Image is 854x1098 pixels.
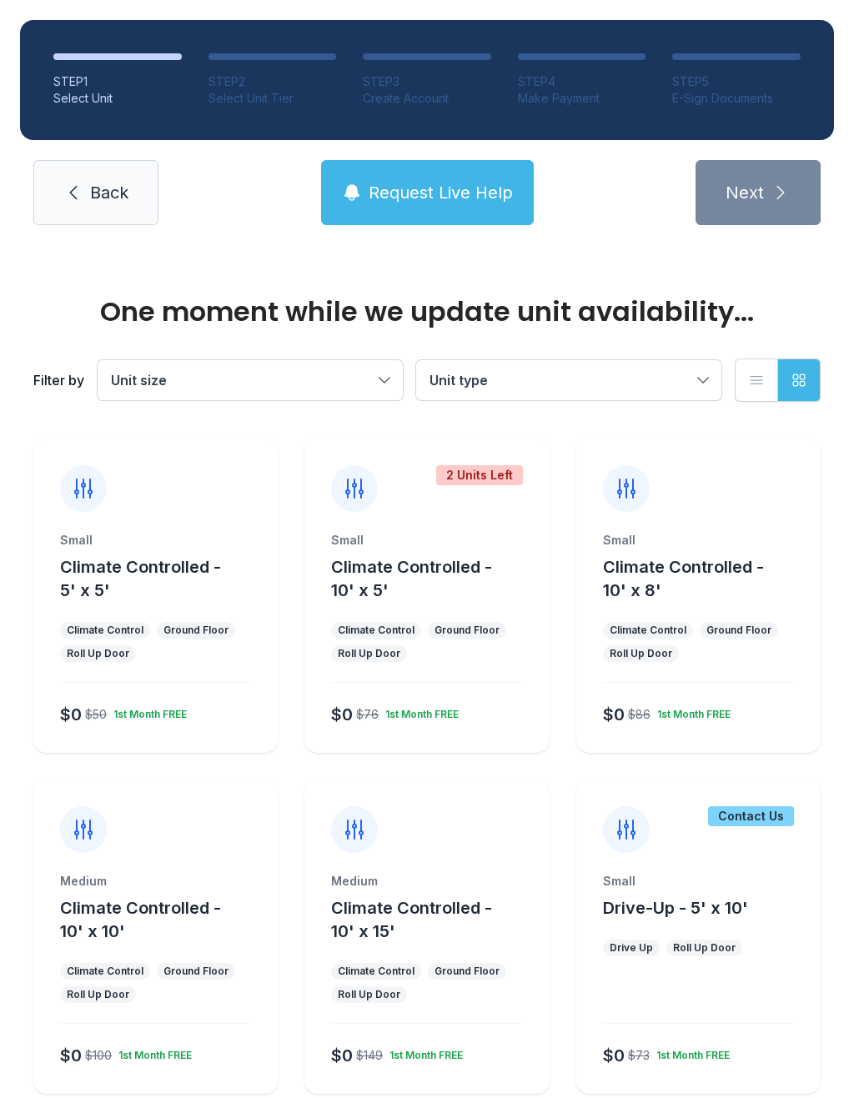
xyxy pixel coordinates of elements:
[331,555,542,602] button: Climate Controlled - 10' x 5'
[518,73,646,90] div: STEP 4
[518,90,646,107] div: Make Payment
[379,701,459,721] div: 1st Month FREE
[338,965,414,978] div: Climate Control
[60,555,271,602] button: Climate Controlled - 5' x 5'
[60,1044,82,1067] div: $0
[603,557,764,600] span: Climate Controlled - 10' x 8'
[436,465,523,485] div: 2 Units Left
[603,532,794,549] div: Small
[673,941,736,955] div: Roll Up Door
[60,703,82,726] div: $0
[356,1047,383,1064] div: $149
[610,647,672,660] div: Roll Up Door
[383,1042,463,1062] div: 1st Month FREE
[628,706,651,723] div: $86
[628,1047,650,1064] div: $73
[430,372,488,389] span: Unit type
[363,73,491,90] div: STEP 3
[53,73,182,90] div: STEP 1
[726,181,764,204] span: Next
[610,624,686,637] div: Climate Control
[356,706,379,723] div: $76
[208,73,337,90] div: STEP 2
[90,181,128,204] span: Back
[331,898,492,941] span: Climate Controlled - 10' x 15'
[33,298,821,325] div: One moment while we update unit availability...
[706,624,771,637] div: Ground Floor
[651,701,731,721] div: 1st Month FREE
[416,360,721,400] button: Unit type
[208,90,337,107] div: Select Unit Tier
[112,1042,192,1062] div: 1st Month FREE
[338,624,414,637] div: Climate Control
[603,896,748,920] button: Drive-Up - 5' x 10'
[672,73,801,90] div: STEP 5
[98,360,403,400] button: Unit size
[60,532,251,549] div: Small
[163,624,229,637] div: Ground Floor
[67,988,129,1001] div: Roll Up Door
[603,1044,625,1067] div: $0
[331,896,542,943] button: Climate Controlled - 10' x 15'
[107,701,187,721] div: 1st Month FREE
[603,873,794,890] div: Small
[33,370,84,390] div: Filter by
[603,703,625,726] div: $0
[60,898,221,941] span: Climate Controlled - 10' x 10'
[67,624,143,637] div: Climate Control
[85,706,107,723] div: $50
[672,90,801,107] div: E-Sign Documents
[67,965,143,978] div: Climate Control
[53,90,182,107] div: Select Unit
[338,988,400,1001] div: Roll Up Door
[331,703,353,726] div: $0
[60,557,221,600] span: Climate Controlled - 5' x 5'
[67,647,129,660] div: Roll Up Door
[331,557,492,600] span: Climate Controlled - 10' x 5'
[650,1042,730,1062] div: 1st Month FREE
[708,806,794,826] div: Contact Us
[610,941,653,955] div: Drive Up
[60,873,251,890] div: Medium
[603,898,748,918] span: Drive-Up - 5' x 10'
[435,624,500,637] div: Ground Floor
[331,873,522,890] div: Medium
[163,965,229,978] div: Ground Floor
[60,896,271,943] button: Climate Controlled - 10' x 10'
[85,1047,112,1064] div: $100
[111,372,167,389] span: Unit size
[331,532,522,549] div: Small
[435,965,500,978] div: Ground Floor
[331,1044,353,1067] div: $0
[369,181,513,204] span: Request Live Help
[338,647,400,660] div: Roll Up Door
[603,555,814,602] button: Climate Controlled - 10' x 8'
[363,90,491,107] div: Create Account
